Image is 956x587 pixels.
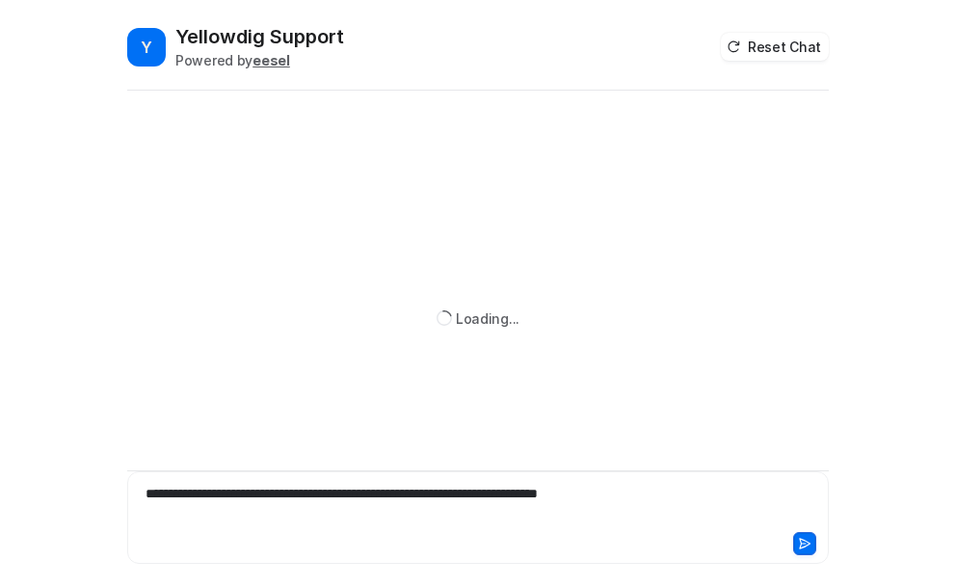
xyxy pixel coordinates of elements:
[127,28,166,67] span: Y
[721,33,829,61] button: Reset Chat
[456,308,519,329] div: Loading...
[175,23,344,50] h2: Yellowdig Support
[252,52,290,68] b: eesel
[175,50,344,70] div: Powered by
